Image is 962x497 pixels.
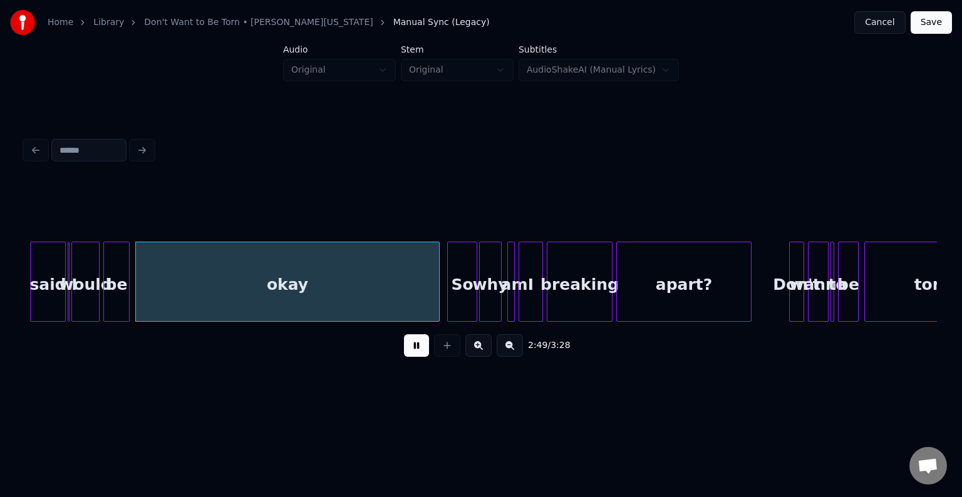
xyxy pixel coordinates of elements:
[393,16,490,29] span: Manual Sync (Legacy)
[911,11,952,34] button: Save
[48,16,490,29] nav: breadcrumb
[551,339,570,352] span: 3:28
[528,339,547,352] span: 2:49
[519,45,679,54] label: Subtitles
[48,16,73,29] a: Home
[10,10,35,35] img: youka
[283,45,396,54] label: Audio
[93,16,124,29] a: Library
[401,45,514,54] label: Stem
[854,11,905,34] button: Cancel
[528,339,558,352] div: /
[909,447,947,484] div: Open chat
[144,16,373,29] a: Don't Want to Be Torn • [PERSON_NAME][US_STATE]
